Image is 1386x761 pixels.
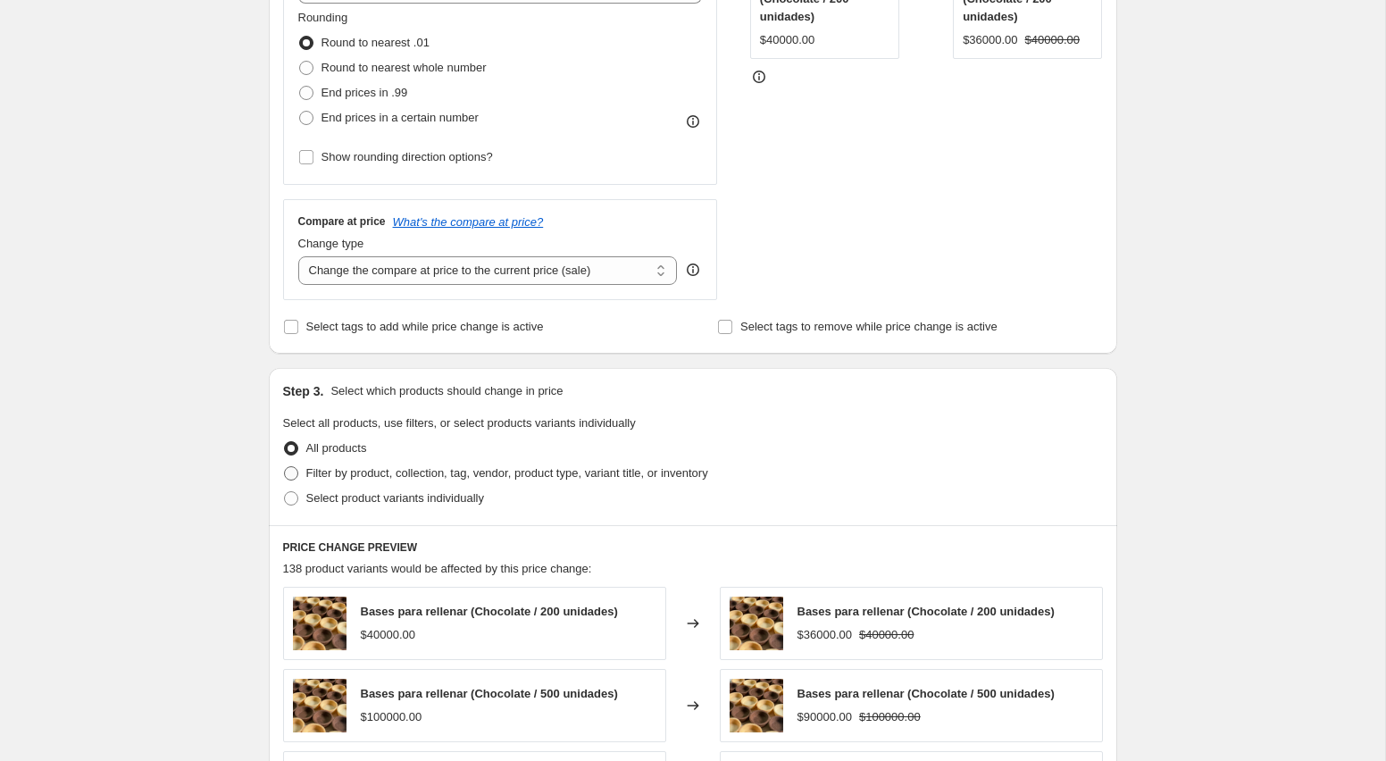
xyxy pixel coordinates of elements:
span: Bases para rellenar (Chocolate / 200 unidades) [361,605,618,618]
span: Select all products, use filters, or select products variants individually [283,416,636,430]
span: 138 product variants would be affected by this price change: [283,562,592,575]
img: fotoproductoshopify_80x.png [293,597,346,650]
span: Round to nearest .01 [321,36,430,49]
span: Bases para rellenar (Chocolate / 500 unidades) [361,687,618,700]
span: All products [306,441,367,455]
span: Rounding [298,11,348,24]
div: help [684,261,702,279]
img: fotoproductoshopify_80x.png [730,597,783,650]
strike: $100000.00 [859,708,921,726]
div: $36000.00 [963,31,1017,49]
div: $40000.00 [760,31,814,49]
div: $36000.00 [797,626,852,644]
strike: $40000.00 [859,626,914,644]
button: What's the compare at price? [393,215,544,229]
strike: $40000.00 [1025,31,1080,49]
span: Show rounding direction options? [321,150,493,163]
p: Select which products should change in price [330,382,563,400]
h6: PRICE CHANGE PREVIEW [283,540,1103,555]
span: End prices in a certain number [321,111,479,124]
span: Change type [298,237,364,250]
h2: Step 3. [283,382,324,400]
img: fotoproductoshopify_80x.png [730,679,783,732]
span: Select product variants individually [306,491,484,505]
span: Round to nearest whole number [321,61,487,74]
span: Filter by product, collection, tag, vendor, product type, variant title, or inventory [306,466,708,480]
span: Bases para rellenar (Chocolate / 500 unidades) [797,687,1055,700]
span: Select tags to remove while price change is active [740,320,998,333]
div: $90000.00 [797,708,852,726]
img: fotoproductoshopify_80x.png [293,679,346,732]
h3: Compare at price [298,214,386,229]
span: Bases para rellenar (Chocolate / 200 unidades) [797,605,1055,618]
div: $100000.00 [361,708,422,726]
span: End prices in .99 [321,86,408,99]
div: $40000.00 [361,626,415,644]
span: Select tags to add while price change is active [306,320,544,333]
